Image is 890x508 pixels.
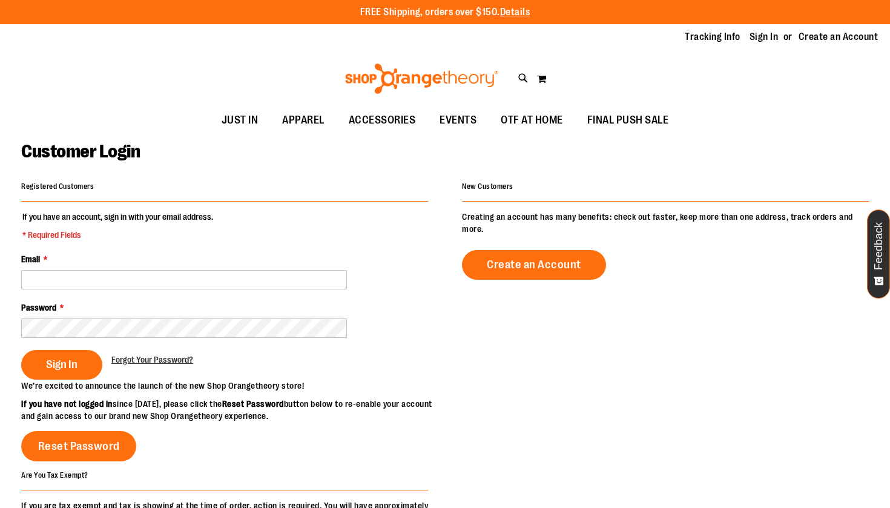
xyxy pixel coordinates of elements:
span: Reset Password [38,440,120,453]
button: Feedback - Show survey [867,209,890,299]
span: EVENTS [440,107,476,134]
span: FINAL PUSH SALE [587,107,669,134]
button: Sign In [21,350,102,380]
p: since [DATE], please click the button below to re-enable your account and gain access to our bran... [21,398,445,422]
span: Forgot Your Password? [111,355,193,365]
span: Create an Account [487,258,581,271]
a: Sign In [750,30,779,44]
a: FINAL PUSH SALE [575,107,681,134]
p: We’re excited to announce the launch of the new Shop Orangetheory store! [21,380,445,392]
legend: If you have an account, sign in with your email address. [21,211,214,241]
span: Feedback [873,222,885,270]
strong: Registered Customers [21,182,94,191]
strong: Are You Tax Exempt? [21,470,88,479]
a: Details [500,7,530,18]
a: Create an Account [799,30,878,44]
span: OTF AT HOME [501,107,563,134]
a: Create an Account [462,250,606,280]
a: ACCESSORIES [337,107,428,134]
strong: Reset Password [222,399,284,409]
a: APPAREL [270,107,337,134]
span: * Required Fields [22,229,213,241]
a: EVENTS [427,107,489,134]
p: Creating an account has many benefits: check out faster, keep more than one address, track orders... [462,211,869,235]
a: JUST IN [209,107,271,134]
a: OTF AT HOME [489,107,575,134]
span: JUST IN [222,107,259,134]
span: Sign In [46,358,77,371]
strong: If you have not logged in [21,399,113,409]
span: APPAREL [282,107,325,134]
strong: New Customers [462,182,513,191]
img: Shop Orangetheory [343,64,500,94]
span: Customer Login [21,141,140,162]
a: Tracking Info [685,30,740,44]
a: Reset Password [21,431,136,461]
p: FREE Shipping, orders over $150. [360,5,530,19]
span: ACCESSORIES [349,107,416,134]
a: Forgot Your Password? [111,354,193,366]
span: Email [21,254,40,264]
span: Password [21,303,56,312]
